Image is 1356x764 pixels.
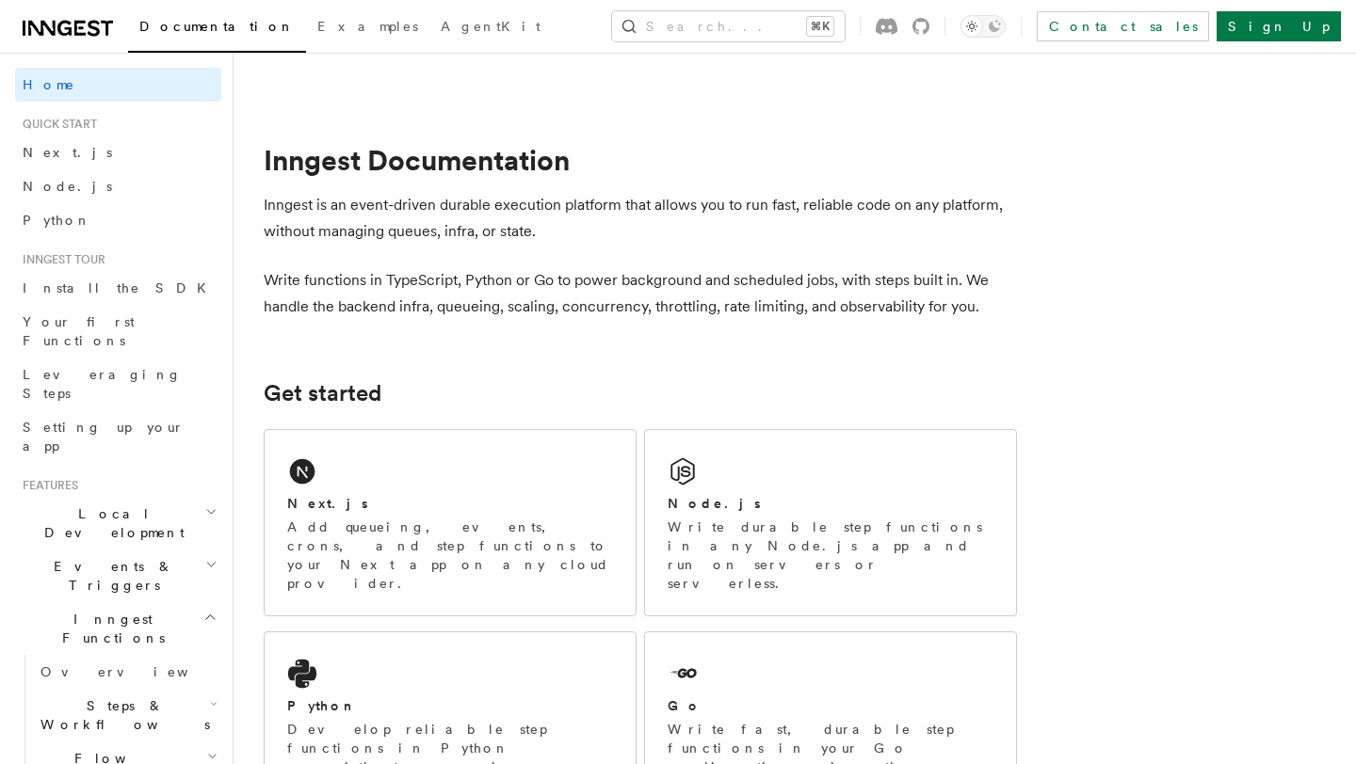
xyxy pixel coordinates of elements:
span: Install the SDK [23,280,218,295]
a: Install the SDK [15,271,221,305]
h2: Next.js [287,494,368,513]
p: Inngest is an event-driven durable execution platform that allows you to run fast, reliable code ... [264,192,1017,245]
a: Setting up your app [15,410,221,463]
span: Local Development [15,504,205,542]
span: Steps & Workflows [33,696,210,734]
a: Next.js [15,135,221,169]
span: Quick start [15,117,97,132]
h2: Python [287,696,357,715]
button: Inngest Functions [15,602,221,655]
a: Get started [264,380,381,406]
span: Leveraging Steps [23,367,182,401]
button: Search...⌘K [612,11,845,41]
span: Setting up your app [23,420,185,454]
a: Sign Up [1217,11,1341,41]
button: Local Development [15,497,221,549]
h2: Node.js [668,494,761,513]
span: Your first Functions [23,314,135,348]
a: Contact sales [1037,11,1209,41]
a: Home [15,68,221,102]
kbd: ⌘K [807,17,833,36]
span: Python [23,213,91,228]
span: Overview [40,664,234,679]
p: Write durable step functions in any Node.js app and run on servers or serverless. [668,517,993,593]
a: Python [15,203,221,237]
a: Overview [33,655,221,689]
span: Home [23,75,75,94]
span: Examples [317,19,418,34]
button: Events & Triggers [15,549,221,602]
a: Your first Functions [15,305,221,358]
span: Events & Triggers [15,557,205,595]
h1: Inngest Documentation [264,143,1017,177]
span: Documentation [139,19,295,34]
span: Inngest Functions [15,610,203,647]
button: Toggle dark mode [960,15,1006,38]
a: Leveraging Steps [15,358,221,410]
a: Node.jsWrite durable step functions in any Node.js app and run on servers or serverless. [644,429,1017,616]
span: AgentKit [441,19,541,34]
span: Node.js [23,179,112,194]
span: Next.js [23,145,112,160]
a: Examples [306,6,429,51]
h2: Go [668,696,702,715]
button: Steps & Workflows [33,689,221,741]
a: Next.jsAdd queueing, events, crons, and step functions to your Next app on any cloud provider. [264,429,637,616]
p: Add queueing, events, crons, and step functions to your Next app on any cloud provider. [287,517,613,593]
a: AgentKit [429,6,552,51]
a: Documentation [128,6,306,53]
span: Inngest tour [15,252,105,267]
a: Node.js [15,169,221,203]
p: Write functions in TypeScript, Python or Go to power background and scheduled jobs, with steps bu... [264,267,1017,320]
span: Features [15,478,78,493]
